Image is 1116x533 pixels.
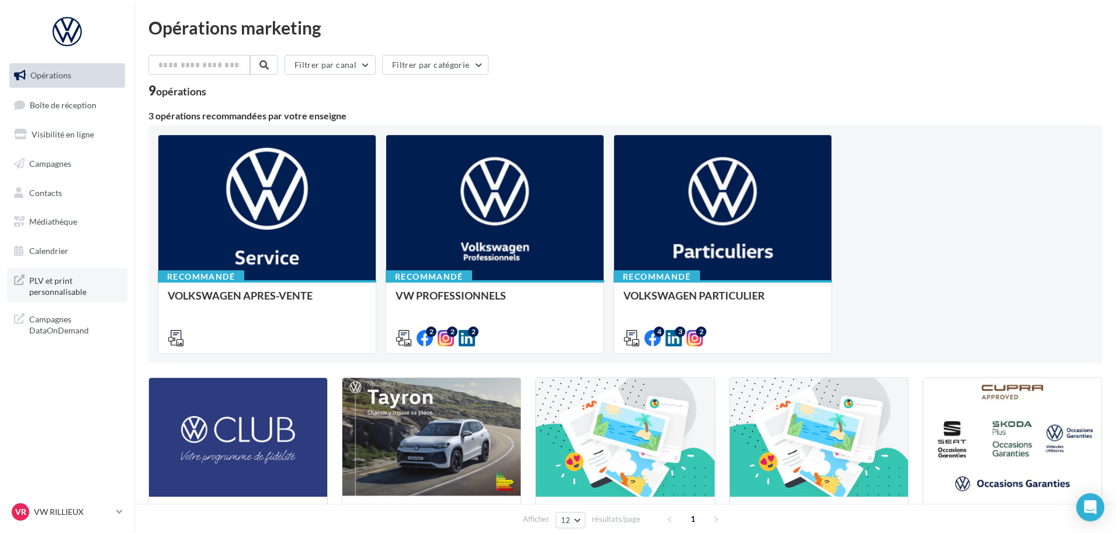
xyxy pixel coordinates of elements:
span: Médiathèque [29,216,77,226]
span: résultats/page [592,514,640,525]
span: VR [15,506,26,518]
a: Campagnes [7,152,127,176]
div: 2 [447,326,458,337]
a: Opérations [7,63,127,88]
div: Open Intercom Messenger [1076,493,1104,521]
div: 3 [675,326,685,337]
div: Recommandé [386,270,472,283]
div: 2 [426,326,436,337]
div: 4 [654,326,664,337]
span: 12 [561,515,571,525]
a: Calendrier [7,239,127,263]
span: Calendrier [29,246,68,256]
a: Médiathèque [7,209,127,234]
div: Opérations marketing [148,19,1102,36]
span: Campagnes DataOnDemand [29,311,120,336]
span: Visibilité en ligne [32,129,94,139]
a: Campagnes DataOnDemand [7,307,127,341]
a: Visibilité en ligne [7,122,127,147]
span: Afficher [523,514,549,525]
div: 2 [468,326,479,337]
p: VW RILLIEUX [34,506,112,518]
span: 1 [684,510,702,528]
div: 2 [696,326,706,337]
div: Recommandé [158,270,244,283]
a: Contacts [7,181,127,205]
a: Boîte de réception [7,92,127,118]
span: Contacts [29,187,62,197]
div: Recommandé [614,270,700,283]
button: Filtrer par canal [285,55,376,75]
span: Opérations [30,70,71,80]
span: Boîte de réception [30,99,96,109]
div: 3 opérations recommandées par votre enseigne [148,111,1102,121]
div: 9 [148,84,206,97]
button: 12 [556,512,585,528]
span: VOLKSWAGEN APRES-VENTE [168,289,313,302]
a: PLV et print personnalisable [7,268,127,302]
button: Filtrer par catégorie [382,55,488,75]
span: VW PROFESSIONNELS [396,289,506,302]
span: PLV et print personnalisable [29,273,120,298]
span: Campagnes [29,159,71,169]
div: opérations [156,86,206,97]
span: VOLKSWAGEN PARTICULIER [623,289,765,302]
a: VR VW RILLIEUX [9,501,125,523]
